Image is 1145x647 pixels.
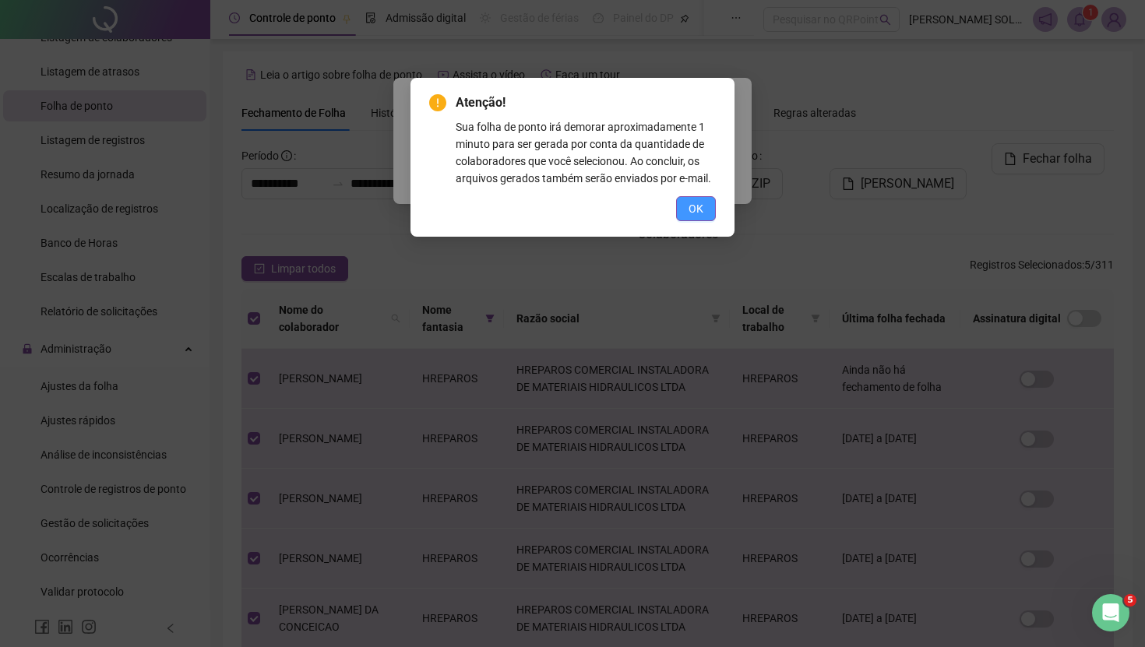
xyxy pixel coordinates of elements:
span: 5 [1124,594,1136,607]
div: Sua folha de ponto irá demorar aproximadamente 1 minuto para ser gerada por conta da quantidade d... [456,118,716,187]
button: OK [676,196,716,221]
iframe: Intercom live chat [1092,594,1129,631]
span: Atenção! [456,93,716,112]
span: exclamation-circle [429,94,446,111]
span: OK [689,200,703,217]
